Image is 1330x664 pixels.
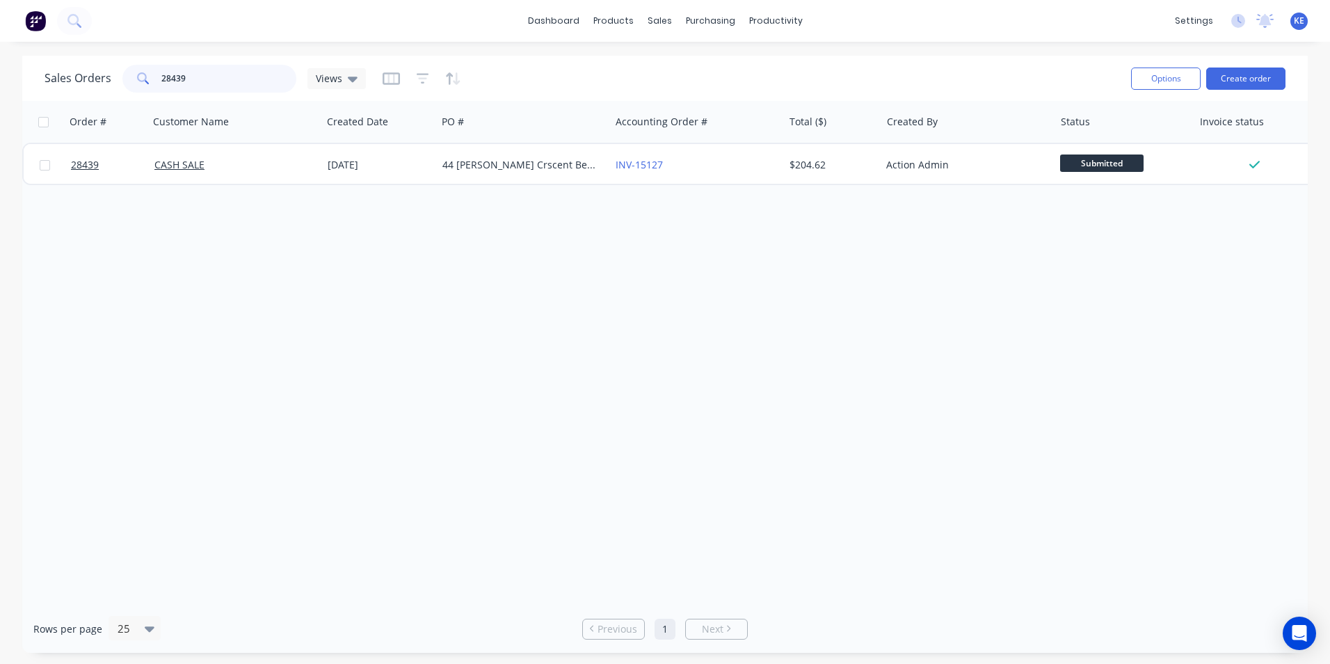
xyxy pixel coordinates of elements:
[702,622,723,636] span: Next
[641,10,679,31] div: sales
[71,158,99,172] span: 28439
[153,115,229,129] div: Customer Name
[586,10,641,31] div: products
[686,622,747,636] a: Next page
[790,158,871,172] div: $204.62
[616,115,707,129] div: Accounting Order #
[33,622,102,636] span: Rows per page
[790,115,826,129] div: Total ($)
[1168,10,1220,31] div: settings
[655,619,675,640] a: Page 1 is your current page
[1294,15,1304,27] span: KE
[521,10,586,31] a: dashboard
[886,158,1041,172] div: Action Admin
[1131,68,1201,90] button: Options
[327,115,388,129] div: Created Date
[70,115,106,129] div: Order #
[442,115,464,129] div: PO #
[679,10,742,31] div: purchasing
[161,65,297,93] input: Search...
[25,10,46,31] img: Factory
[1200,115,1264,129] div: Invoice status
[442,158,597,172] div: 44 [PERSON_NAME] Crscent Benowa
[154,158,205,171] a: CASH SALE
[742,10,810,31] div: productivity
[45,72,111,85] h1: Sales Orders
[1060,155,1144,172] span: Submitted
[1206,68,1285,90] button: Create order
[328,158,431,172] div: [DATE]
[577,619,753,640] ul: Pagination
[598,622,637,636] span: Previous
[887,115,938,129] div: Created By
[1283,617,1316,650] div: Open Intercom Messenger
[1061,115,1090,129] div: Status
[316,71,342,86] span: Views
[583,622,644,636] a: Previous page
[616,158,663,171] a: INV-15127
[71,144,154,186] a: 28439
